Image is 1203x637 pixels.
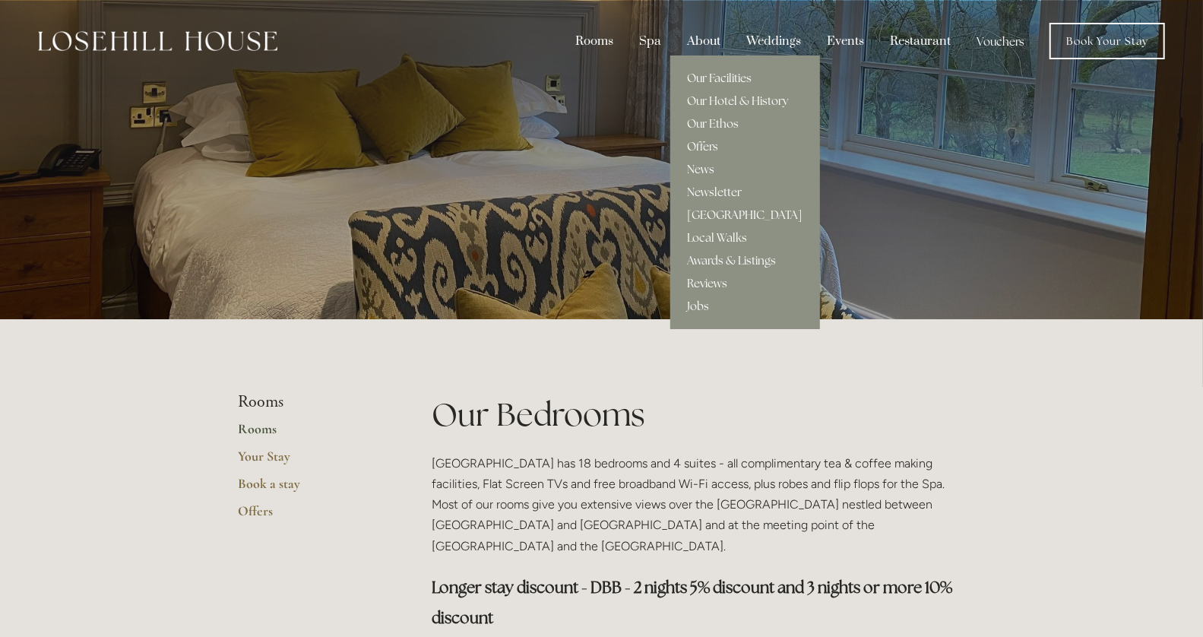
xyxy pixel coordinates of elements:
[670,227,820,249] a: Local Walks
[879,27,962,55] div: Restaurant
[239,392,384,412] li: Rooms
[239,448,384,475] a: Your Stay
[735,27,812,55] div: Weddings
[432,392,965,437] h1: Our Bedrooms
[670,272,820,295] a: Reviews
[432,453,965,556] p: [GEOGRAPHIC_DATA] has 18 bedrooms and 4 suites - all complimentary tea & coffee making facilities...
[239,475,384,502] a: Book a stay
[670,181,820,204] a: Newsletter
[432,577,956,628] strong: Longer stay discount - DBB - 2 nights 5% discount and 3 nights or more 10% discount
[670,295,820,318] a: Jobs
[670,204,820,227] a: [GEOGRAPHIC_DATA]
[564,27,625,55] div: Rooms
[670,249,820,272] a: Awards & Listings
[676,27,732,55] div: About
[239,420,384,448] a: Rooms
[670,90,820,113] a: Our Hotel & History
[670,135,820,158] a: Offers
[670,158,820,181] a: News
[815,27,875,55] div: Events
[628,27,673,55] div: Spa
[670,113,820,135] a: Our Ethos
[38,31,277,51] img: Losehill House
[670,67,820,90] a: Our Facilities
[965,27,1036,55] a: Vouchers
[239,502,384,530] a: Offers
[1049,23,1165,59] a: Book Your Stay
